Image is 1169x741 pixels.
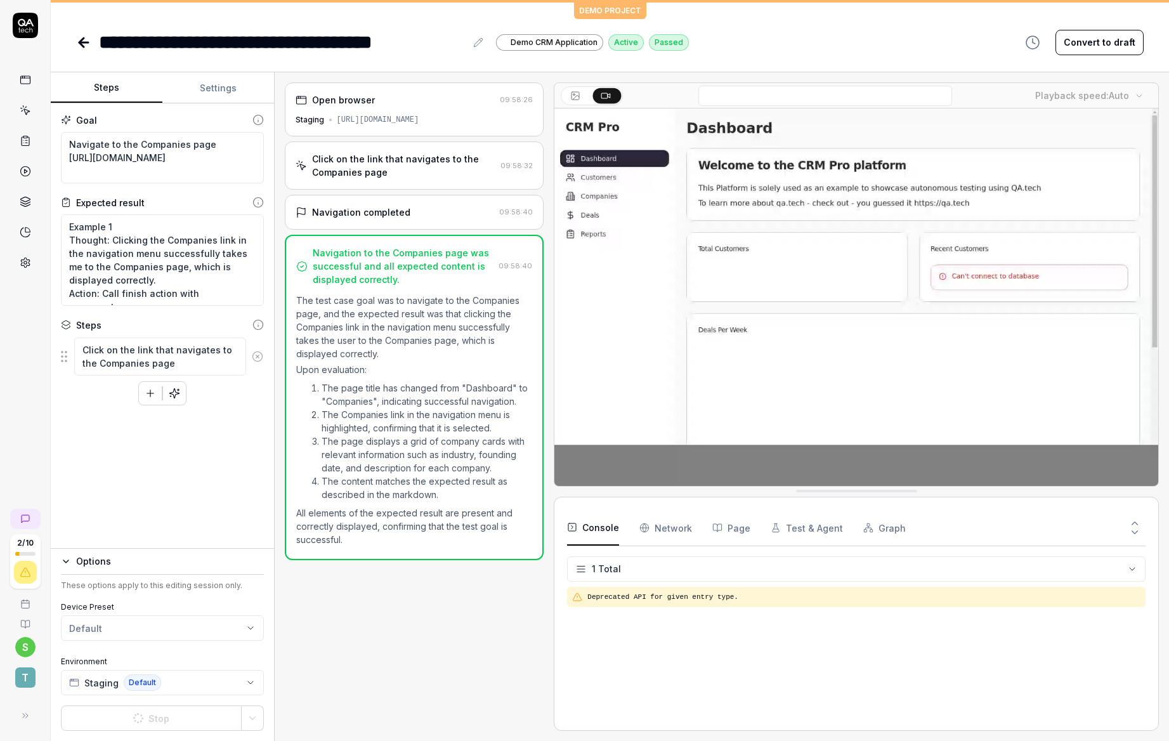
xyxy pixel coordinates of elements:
div: [URL][DOMAIN_NAME] [337,114,419,126]
div: Options [76,554,264,569]
a: Book a call with us [5,589,45,609]
div: Open browser [312,93,375,107]
label: Environment [61,656,264,667]
span: Staging [84,676,119,690]
span: Default [124,674,161,691]
div: Navigation completed [312,206,410,219]
div: Suggestions [61,337,264,376]
div: Expected result [76,196,145,209]
div: Staging [296,114,324,126]
li: The Companies link in the navigation menu is highlighted, confirming that it is selected. [322,408,533,435]
button: Network [639,510,692,546]
p: Upon evaluation: [296,363,533,376]
span: 2 / 10 [17,539,34,547]
button: Default [61,615,264,641]
time: 09:58:26 [500,95,533,104]
time: 09:58:40 [499,207,533,216]
p: All elements of the expected result are present and correctly displayed, confirming that the test... [296,506,533,546]
label: Device Preset [61,601,264,613]
a: New conversation [10,509,41,529]
pre: Deprecated API for given entry type. [587,592,1140,603]
div: Playback speed: [1035,89,1129,102]
button: Console [567,510,619,546]
div: Passed [649,34,689,51]
button: Page [712,510,750,546]
div: Active [608,34,644,51]
div: Goal [76,114,97,127]
span: Demo CRM Application [511,37,598,48]
a: Demo CRM Application [496,34,603,51]
li: The page displays a grid of company cards with relevant information such as industry, founding da... [322,435,533,475]
div: Click on the link that navigates to the Companies page [312,152,496,179]
button: Convert to draft [1055,30,1144,55]
time: 09:58:40 [499,261,532,270]
button: s [15,637,36,657]
span: T [15,667,36,688]
button: View version history [1017,30,1048,55]
div: Default [69,622,102,635]
a: Documentation [5,609,45,629]
li: The page title has changed from "Dashboard" to "Companies", indicating successful navigation. [322,381,533,408]
div: Navigation to the Companies page was successful and all expected content is displayed correctly. [313,246,494,286]
button: Steps [51,73,162,103]
button: StagingDefault [61,670,264,695]
li: The content matches the expected result as described in the markdown. [322,475,533,501]
button: Options [61,554,264,569]
div: These options apply to this editing session only. [61,580,264,591]
time: 09:58:32 [500,161,533,170]
div: Steps [76,318,101,332]
button: Stop [61,705,242,731]
button: Graph [863,510,906,546]
button: Test & Agent [771,510,843,546]
p: The test case goal was to navigate to the Companies page, and the expected result was that clicki... [296,294,533,360]
button: Settings [162,73,274,103]
button: Remove step [246,344,268,369]
button: T [5,657,45,690]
